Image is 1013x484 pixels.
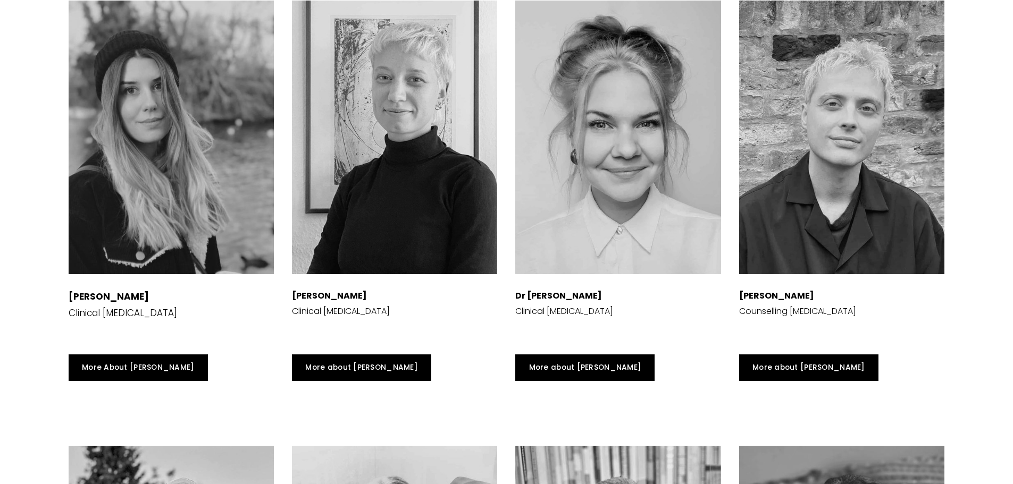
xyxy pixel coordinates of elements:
p: Clinical [MEDICAL_DATA] [69,290,177,319]
a: More about [PERSON_NAME] [292,354,431,381]
strong: [PERSON_NAME] [292,290,367,302]
p: Counselling [MEDICAL_DATA] [739,290,856,317]
p: Clinical [MEDICAL_DATA] [515,290,613,317]
a: More about [PERSON_NAME] [739,354,878,381]
a: More About [PERSON_NAME] [69,354,208,381]
strong: [PERSON_NAME] [739,290,814,302]
strong: Dr [PERSON_NAME] [515,290,602,302]
p: Clinical [MEDICAL_DATA] [292,305,390,317]
strong: [PERSON_NAME] [69,290,149,303]
a: More about [PERSON_NAME] [515,354,655,381]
